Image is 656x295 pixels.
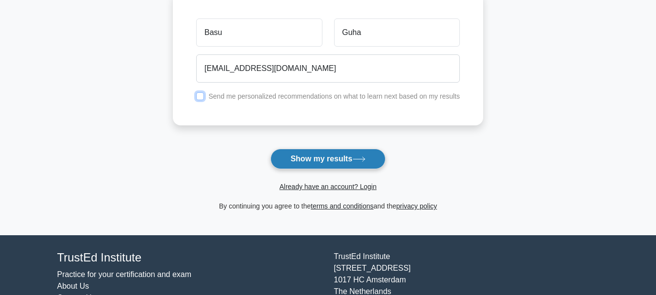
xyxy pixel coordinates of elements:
input: Email [196,54,460,83]
h4: TrustEd Institute [57,251,322,265]
div: By continuing you agree to the and the [167,200,489,212]
label: Send me personalized recommendations on what to learn next based on my results [208,92,460,100]
a: privacy policy [396,202,437,210]
a: About Us [57,282,89,290]
input: First name [196,18,322,47]
a: Practice for your certification and exam [57,270,192,278]
a: terms and conditions [311,202,373,210]
button: Show my results [270,149,385,169]
a: Already have an account? Login [279,183,376,191]
input: Last name [334,18,460,47]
